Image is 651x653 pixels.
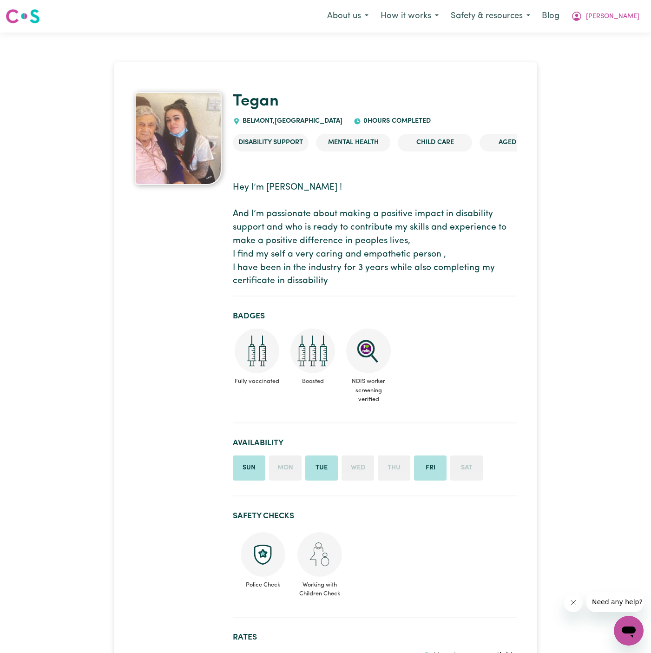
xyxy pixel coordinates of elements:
button: About us [321,7,375,26]
span: Police Check [240,577,286,589]
h2: Safety Checks [233,511,517,521]
span: Working with Children Check [297,577,342,598]
li: Child care [398,134,472,152]
li: Available on Tuesday [305,455,338,481]
li: Disability Support [233,134,309,152]
img: Careseekers logo [6,8,40,25]
a: Tegan's profile picture' [135,92,222,185]
li: Unavailable on Wednesday [342,455,374,481]
iframe: Close message [564,594,583,612]
p: Hey I’m [PERSON_NAME] ! And I’m passionate about making a positive impact in disability support a... [233,181,517,288]
span: Fully vaccinated [233,373,281,389]
li: Unavailable on Saturday [450,455,483,481]
span: Boosted [289,373,337,389]
li: Unavailable on Monday [269,455,302,481]
button: Safety & resources [445,7,536,26]
h2: Availability [233,438,517,448]
li: Mental Health [316,134,390,152]
li: Aged Care [480,134,554,152]
a: Tegan [233,93,279,110]
a: Careseekers logo [6,6,40,27]
img: Working with children check [297,532,342,577]
iframe: Button to launch messaging window [614,616,644,646]
iframe: Message from company [586,592,644,612]
h2: Badges [233,311,517,321]
span: BELMONT , [GEOGRAPHIC_DATA] [240,118,342,125]
li: Available on Sunday [233,455,265,481]
img: NDIS Worker Screening Verified [346,329,391,373]
span: 0 hours completed [361,118,431,125]
a: Blog [536,6,565,26]
img: Tegan [135,92,222,185]
button: How it works [375,7,445,26]
li: Available on Friday [414,455,447,481]
span: [PERSON_NAME] [586,12,639,22]
h2: Rates [233,633,517,642]
img: Police check [241,532,285,577]
img: Care and support worker has received booster dose of COVID-19 vaccination [290,329,335,373]
li: Unavailable on Thursday [378,455,410,481]
button: My Account [565,7,645,26]
span: NDIS worker screening verified [344,373,393,408]
img: Care and support worker has received 2 doses of COVID-19 vaccine [235,329,279,373]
